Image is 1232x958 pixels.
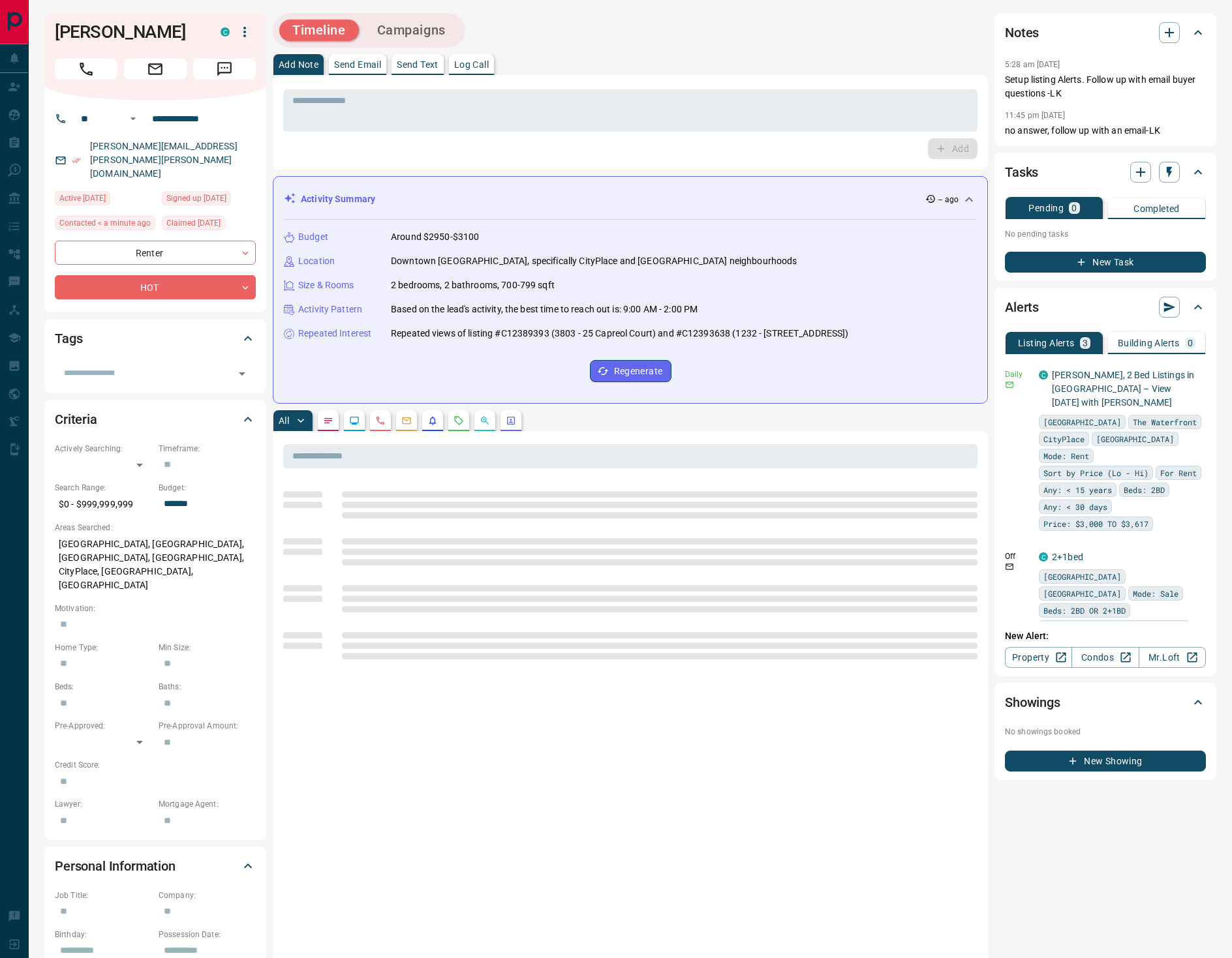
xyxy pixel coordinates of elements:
span: Contacted < a minute ago [59,217,151,230]
h2: Criteria [55,409,97,430]
svg: Requests [454,415,464,426]
p: Activity Pattern [298,303,362,316]
span: Sort by Price (Lo - Hi) [1043,466,1148,479]
p: Timeframe: [159,443,256,455]
button: New Showing [1005,751,1206,771]
p: Credit Score: [55,759,256,771]
svg: Notes [323,415,333,426]
p: Pre-Approved: [55,720,152,732]
svg: Agent Actions [506,415,516,426]
p: Budget: [159,482,256,494]
p: Budget [298,230,328,244]
p: [GEOGRAPHIC_DATA], [GEOGRAPHIC_DATA], [GEOGRAPHIC_DATA], [GEOGRAPHIC_DATA], CityPlace, [GEOGRAPHI... [55,533,256,596]
a: Condos [1071,647,1139,668]
svg: Lead Browsing Activity [349,415,360,426]
p: Company: [159,890,256,901]
p: Completed [1133,204,1180,213]
button: Campaigns [364,20,459,41]
p: Send Email [334,60,381,69]
div: Renter [55,241,256,265]
p: Add Note [279,60,318,69]
button: Open [233,365,251,383]
div: Tags [55,323,256,354]
div: Showings [1005,687,1206,718]
a: [PERSON_NAME], 2 Bed Listings in [GEOGRAPHIC_DATA] – View [DATE] with [PERSON_NAME] [1052,370,1194,408]
p: Activity Summary [301,192,375,206]
svg: Listing Alerts [427,415,438,426]
div: Fri Sep 12 2025 [55,216,155,234]
p: Motivation: [55,603,256,614]
p: Downtown [GEOGRAPHIC_DATA], specifically CityPlace and [GEOGRAPHIC_DATA] neighbourhoods [391,254,797,268]
span: [GEOGRAPHIC_DATA] [1096,432,1174,445]
p: Pending [1028,203,1064,213]
p: Job Title: [55,890,152,901]
p: Based on the lead's activity, the best time to reach out is: 9:00 AM - 2:00 PM [391,303,698,316]
div: condos.ca [221,27,230,37]
div: HOT [55,275,256,299]
a: [PERSON_NAME][EMAIL_ADDRESS][PERSON_NAME][PERSON_NAME][DOMAIN_NAME] [90,141,238,179]
span: Any: < 15 years [1043,483,1112,496]
span: Beds: 2BD [1124,483,1165,496]
div: Personal Information [55,850,256,882]
p: Location [298,254,335,268]
p: Birthday: [55,929,152,940]
p: Daily [1005,368,1031,380]
span: Mode: Sale [1133,587,1178,600]
span: [GEOGRAPHIC_DATA] [1043,415,1121,428]
p: Listing Alerts [1018,338,1075,348]
button: Regenerate [590,360,671,382]
svg: Email Verified [72,156,81,165]
button: New Task [1005,252,1206,273]
svg: Calls [375,415,386,426]
button: Timeline [279,20,359,41]
div: condos.ca [1039,552,1048,561]
p: 5:28 am [DATE] [1005,60,1060,69]
p: Possession Date: [159,929,256,940]
span: For Rent [1160,466,1197,479]
p: Off [1005,550,1031,562]
p: 0 [1188,338,1193,348]
p: All [279,416,289,425]
p: Search Range: [55,482,152,494]
p: Home Type: [55,642,152,653]
div: Fri Jul 21 2017 [162,191,256,209]
h2: Personal Information [55,856,176,876]
p: $0 - $999,999,999 [55,494,152,515]
p: Setup listing Alerts. Follow up with email buyer questions -LK [1005,73,1206,100]
p: 0 [1071,203,1077,213]
svg: Email [1005,562,1014,571]
h2: Tasks [1005,162,1038,183]
button: Open [125,111,141,127]
p: Around $2950-$3100 [391,230,479,244]
p: Building Alerts [1118,338,1180,348]
p: New Alert: [1005,629,1206,643]
span: [GEOGRAPHIC_DATA] [1043,587,1121,600]
span: [GEOGRAPHIC_DATA] [1043,570,1121,583]
p: Repeated Interest [298,327,371,340]
p: Baths: [159,681,256,693]
span: Email [124,59,187,80]
span: Price: $3,000 TO $3,617 [1043,517,1148,530]
span: Message [193,59,256,80]
h2: Notes [1005,22,1039,43]
svg: Emails [401,415,412,426]
div: Wed Sep 10 2025 [55,191,155,209]
span: Mode: Rent [1043,449,1089,462]
h2: Tags [55,328,82,349]
span: Any: < 30 days [1043,500,1107,513]
p: Min Size: [159,642,256,653]
div: condos.ca [1039,370,1048,380]
a: 2+1bed [1052,552,1083,562]
p: Lawyer: [55,798,152,810]
span: Call [55,59,117,80]
p: Log Call [454,60,489,69]
span: The Waterfront [1133,415,1197,428]
div: Notes [1005,17,1206,48]
div: Criteria [55,404,256,435]
p: Repeated views of listing #C12389393 (3803 - 25 Capreol Court) and #C12393638 (1232 - [STREET_ADD... [391,327,849,340]
div: Activity Summary-- ago [284,187,977,211]
p: Pre-Approval Amount: [159,720,256,732]
p: 11:45 pm [DATE] [1005,111,1065,120]
p: Mortgage Agent: [159,798,256,810]
h2: Alerts [1005,297,1039,318]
